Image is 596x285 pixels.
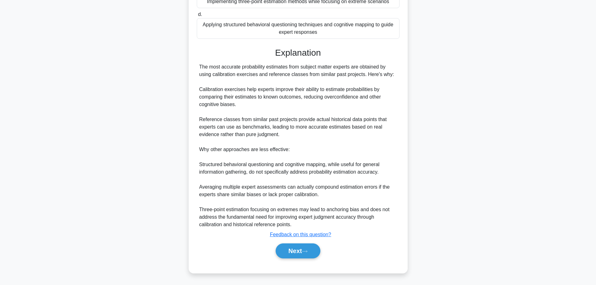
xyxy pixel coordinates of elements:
div: Applying structured behavioral questioning techniques and cognitive mapping to guide expert respo... [197,18,400,39]
a: Feedback on this question? [270,232,331,237]
button: Next [276,243,320,258]
h3: Explanation [201,48,396,58]
span: d. [198,12,202,17]
div: The most accurate probability estimates from subject matter experts are obtained by using calibra... [199,63,397,228]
